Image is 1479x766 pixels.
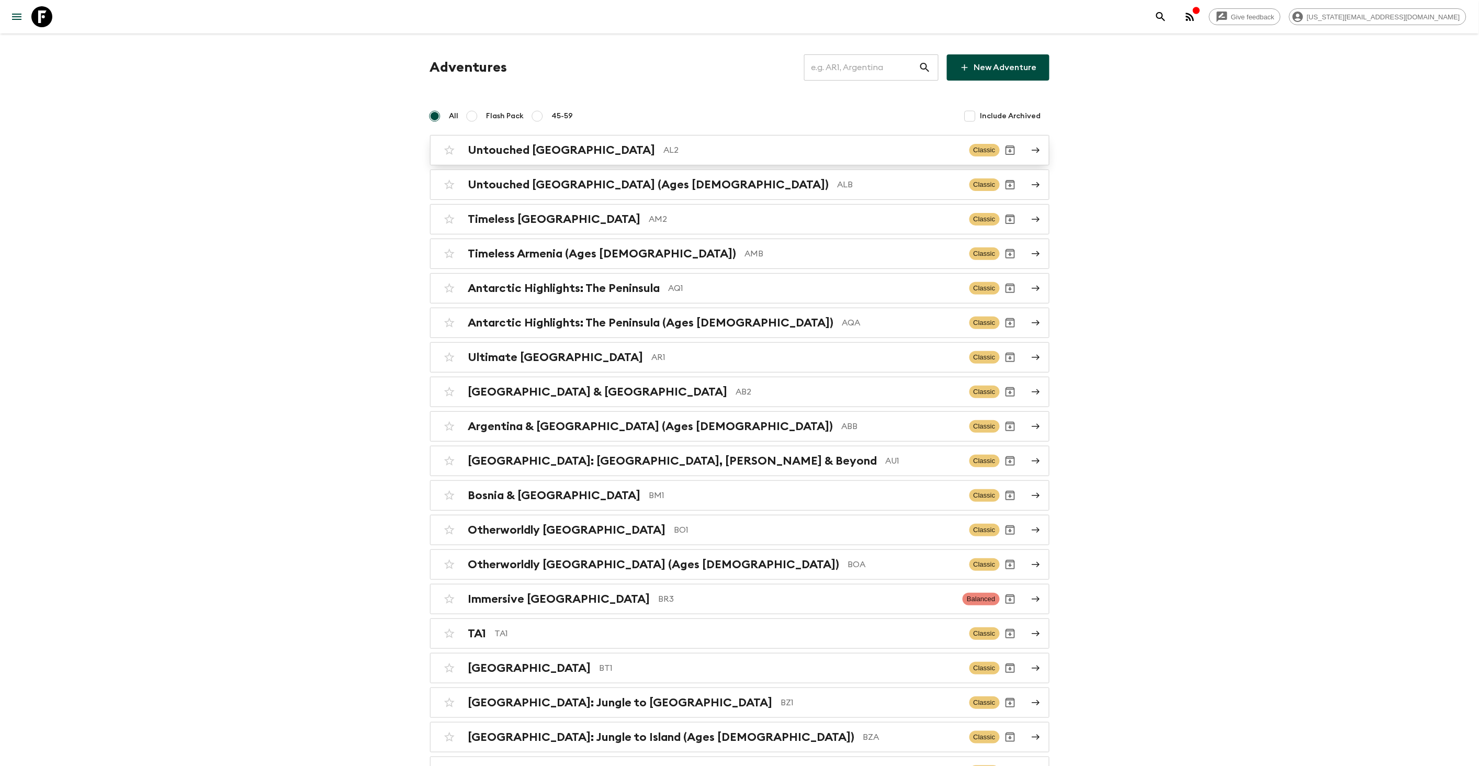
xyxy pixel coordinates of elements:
p: ALB [838,178,961,191]
p: BZ1 [781,696,961,709]
p: BT1 [600,662,961,674]
button: search adventures [1150,6,1171,27]
a: Untouched [GEOGRAPHIC_DATA]AL2ClassicArchive [430,135,1049,165]
span: Give feedback [1225,13,1280,21]
a: Timeless [GEOGRAPHIC_DATA]AM2ClassicArchive [430,204,1049,234]
p: TA1 [495,627,961,640]
h2: Ultimate [GEOGRAPHIC_DATA] [468,351,643,364]
a: Timeless Armenia (Ages [DEMOGRAPHIC_DATA])AMBClassicArchive [430,239,1049,269]
button: Archive [1000,485,1021,506]
button: Archive [1000,554,1021,575]
h2: TA1 [468,627,487,640]
button: Archive [1000,658,1021,679]
span: Classic [969,420,1000,433]
a: New Adventure [947,54,1049,81]
button: Archive [1000,381,1021,402]
button: Archive [1000,278,1021,299]
input: e.g. AR1, Argentina [804,53,919,82]
p: AMB [745,247,961,260]
span: Balanced [963,593,999,605]
button: Archive [1000,347,1021,368]
a: [GEOGRAPHIC_DATA]: [GEOGRAPHIC_DATA], [PERSON_NAME] & BeyondAU1ClassicArchive [430,446,1049,476]
span: All [449,111,459,121]
button: Archive [1000,623,1021,644]
button: Archive [1000,450,1021,471]
p: AR1 [652,351,961,364]
h2: [GEOGRAPHIC_DATA]: [GEOGRAPHIC_DATA], [PERSON_NAME] & Beyond [468,454,877,468]
p: BR3 [659,593,955,605]
button: Archive [1000,692,1021,713]
span: Classic [969,662,1000,674]
h2: [GEOGRAPHIC_DATA] & [GEOGRAPHIC_DATA] [468,385,728,399]
p: ABB [842,420,961,433]
span: Classic [969,558,1000,571]
a: TA1TA1ClassicArchive [430,618,1049,649]
a: [GEOGRAPHIC_DATA]: Jungle to Island (Ages [DEMOGRAPHIC_DATA])BZAClassicArchive [430,722,1049,752]
h2: Antarctic Highlights: The Peninsula [468,281,660,295]
h2: Antarctic Highlights: The Peninsula (Ages [DEMOGRAPHIC_DATA]) [468,316,834,330]
button: menu [6,6,27,27]
p: AQ1 [669,282,961,295]
a: Immersive [GEOGRAPHIC_DATA]BR3BalancedArchive [430,584,1049,614]
h2: Bosnia & [GEOGRAPHIC_DATA] [468,489,641,502]
h2: Argentina & [GEOGRAPHIC_DATA] (Ages [DEMOGRAPHIC_DATA]) [468,420,833,433]
p: AM2 [649,213,961,226]
h2: Otherworldly [GEOGRAPHIC_DATA] (Ages [DEMOGRAPHIC_DATA]) [468,558,840,571]
span: Classic [969,351,1000,364]
div: [US_STATE][EMAIL_ADDRESS][DOMAIN_NAME] [1289,8,1466,25]
a: Ultimate [GEOGRAPHIC_DATA]AR1ClassicArchive [430,342,1049,373]
p: AU1 [886,455,961,467]
h2: Otherworldly [GEOGRAPHIC_DATA] [468,523,666,537]
p: AQA [842,317,961,329]
span: Classic [969,489,1000,502]
h2: Untouched [GEOGRAPHIC_DATA] [468,143,656,157]
p: BZA [863,731,961,744]
span: Include Archived [980,111,1041,121]
h2: Immersive [GEOGRAPHIC_DATA] [468,592,650,606]
a: Untouched [GEOGRAPHIC_DATA] (Ages [DEMOGRAPHIC_DATA])ALBClassicArchive [430,170,1049,200]
span: 45-59 [552,111,573,121]
span: Classic [969,178,1000,191]
span: Classic [969,213,1000,226]
a: Give feedback [1209,8,1281,25]
span: Classic [969,247,1000,260]
button: Archive [1000,243,1021,264]
p: BO1 [674,524,961,536]
button: Archive [1000,174,1021,195]
button: Archive [1000,209,1021,230]
a: [GEOGRAPHIC_DATA]BT1ClassicArchive [430,653,1049,683]
p: AL2 [664,144,961,156]
a: Antarctic Highlights: The PeninsulaAQ1ClassicArchive [430,273,1049,303]
a: Otherworldly [GEOGRAPHIC_DATA]BO1ClassicArchive [430,515,1049,545]
a: Otherworldly [GEOGRAPHIC_DATA] (Ages [DEMOGRAPHIC_DATA])BOAClassicArchive [430,549,1049,580]
button: Archive [1000,416,1021,437]
p: BM1 [649,489,961,502]
button: Archive [1000,589,1021,610]
a: Bosnia & [GEOGRAPHIC_DATA]BM1ClassicArchive [430,480,1049,511]
button: Archive [1000,140,1021,161]
a: [GEOGRAPHIC_DATA]: Jungle to [GEOGRAPHIC_DATA]BZ1ClassicArchive [430,688,1049,718]
a: Argentina & [GEOGRAPHIC_DATA] (Ages [DEMOGRAPHIC_DATA])ABBClassicArchive [430,411,1049,442]
h2: [GEOGRAPHIC_DATA] [468,661,591,675]
button: Archive [1000,727,1021,748]
button: Archive [1000,520,1021,540]
span: Classic [969,627,1000,640]
h2: Untouched [GEOGRAPHIC_DATA] (Ages [DEMOGRAPHIC_DATA]) [468,178,829,191]
h2: Timeless [GEOGRAPHIC_DATA] [468,212,641,226]
span: Classic [969,696,1000,709]
span: Classic [969,524,1000,536]
h2: [GEOGRAPHIC_DATA]: Jungle to [GEOGRAPHIC_DATA] [468,696,773,709]
span: Classic [969,282,1000,295]
span: Classic [969,731,1000,744]
button: Archive [1000,312,1021,333]
span: Flash Pack [487,111,524,121]
a: Antarctic Highlights: The Peninsula (Ages [DEMOGRAPHIC_DATA])AQAClassicArchive [430,308,1049,338]
span: Classic [969,455,1000,467]
span: [US_STATE][EMAIL_ADDRESS][DOMAIN_NAME] [1301,13,1466,21]
h1: Adventures [430,57,507,78]
a: [GEOGRAPHIC_DATA] & [GEOGRAPHIC_DATA]AB2ClassicArchive [430,377,1049,407]
h2: Timeless Armenia (Ages [DEMOGRAPHIC_DATA]) [468,247,737,261]
span: Classic [969,144,1000,156]
span: Classic [969,317,1000,329]
p: AB2 [736,386,961,398]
